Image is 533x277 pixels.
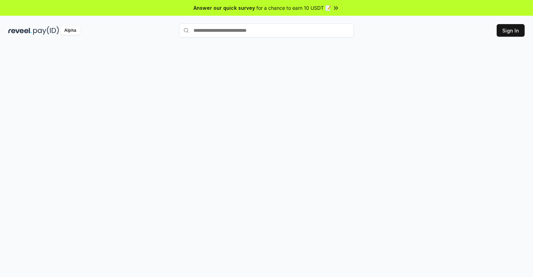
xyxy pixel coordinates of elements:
[60,26,80,35] div: Alpha
[256,4,331,12] span: for a chance to earn 10 USDT 📝
[33,26,59,35] img: pay_id
[194,4,255,12] span: Answer our quick survey
[497,24,525,37] button: Sign In
[8,26,32,35] img: reveel_dark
